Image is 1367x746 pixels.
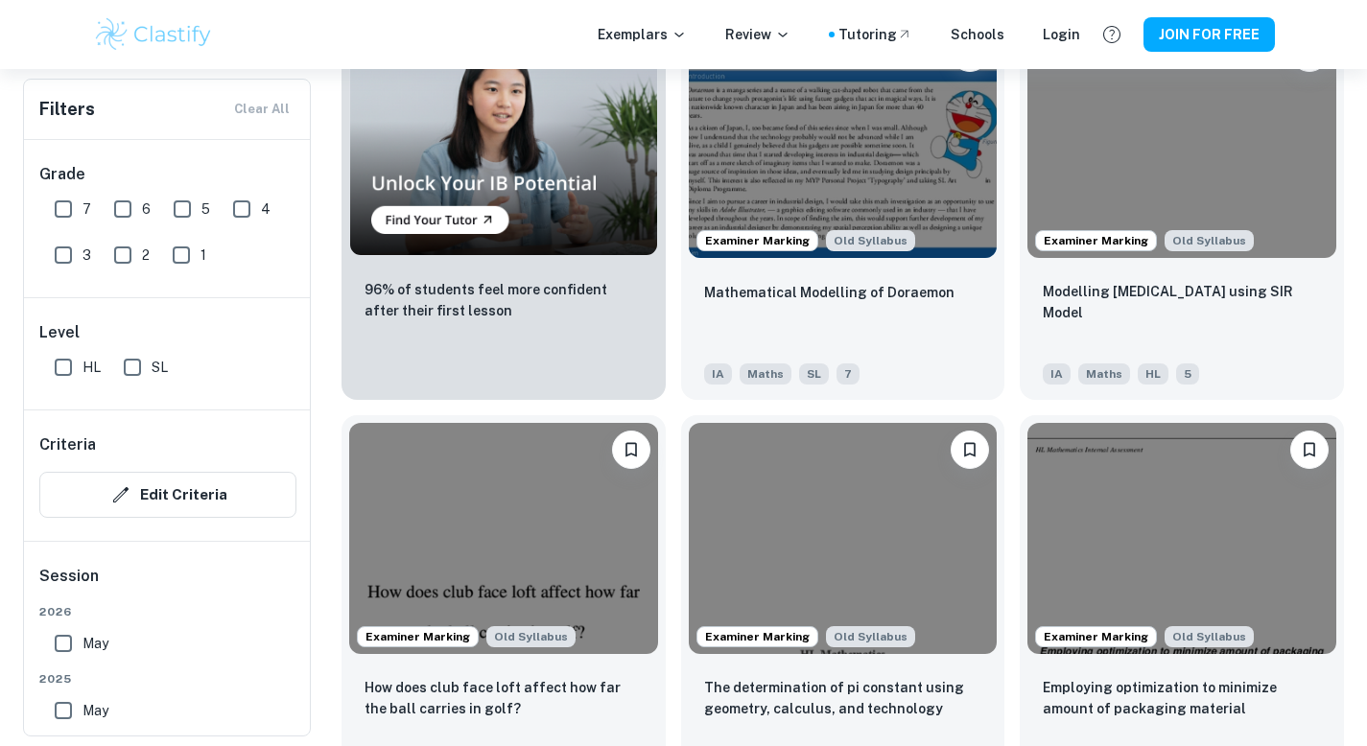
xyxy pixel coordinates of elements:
[486,626,576,647] div: Although this IA is written for the old math syllabus (last exam in November 2020), the current I...
[39,321,296,344] h6: Level
[681,18,1005,399] a: Examiner MarkingAlthough this IA is written for the old math syllabus (last exam in November 2020...
[598,24,687,45] p: Exemplars
[837,363,860,385] span: 7
[704,282,955,303] p: Mathematical Modelling of Doraemon
[1165,230,1254,251] span: Old Syllabus
[152,357,168,378] span: SL
[39,565,296,603] h6: Session
[142,245,150,266] span: 2
[342,18,666,399] a: Thumbnail96% of students feel more confident after their first lesson
[486,626,576,647] span: Old Syllabus
[838,24,912,45] a: Tutoring
[200,245,206,266] span: 1
[39,96,95,123] h6: Filters
[799,363,829,385] span: SL
[704,363,732,385] span: IA
[201,198,210,220] span: 5
[826,230,915,251] span: Old Syllabus
[349,26,658,255] img: Thumbnail
[82,198,91,220] span: 7
[826,626,915,647] div: Although this IA is written for the old math syllabus (last exam in November 2020), the current I...
[1165,626,1254,647] div: Although this IA is written for the old math syllabus (last exam in November 2020), the current I...
[261,198,271,220] span: 4
[1176,363,1199,385] span: 5
[365,677,643,719] p: How does club face loft affect how far the ball carries in golf?
[1143,17,1275,52] button: JOIN FOR FREE
[1165,230,1254,251] div: Although this IA is written for the old math syllabus (last exam in November 2020), the current I...
[1043,363,1071,385] span: IA
[689,26,998,257] img: Maths IA example thumbnail: Mathematical Modelling of Doraemon
[39,472,296,518] button: Edit Criteria
[1027,423,1336,654] img: Maths IA example thumbnail: Employing optimization to minimize amoun
[39,603,296,620] span: 2026
[1036,232,1156,249] span: Examiner Marking
[93,15,215,54] img: Clastify logo
[697,628,817,645] span: Examiner Marking
[1027,26,1336,257] img: Maths IA example thumbnail: Modelling COVID 19 using SIR Model
[82,700,108,721] span: May
[951,431,989,469] button: Please log in to bookmark exemplars
[1043,677,1321,719] p: Employing optimization to minimize amount of packaging material
[39,670,296,688] span: 2025
[951,24,1004,45] a: Schools
[697,232,817,249] span: Examiner Marking
[1043,281,1321,323] p: Modelling COVID 19 using SIR Model
[1096,18,1128,51] button: Help and Feedback
[612,431,650,469] button: Please log in to bookmark exemplars
[725,24,790,45] p: Review
[1138,363,1168,385] span: HL
[365,279,643,321] p: 96% of students feel more confident after their first lesson
[689,423,998,654] img: Maths IA example thumbnail: The determination of pi constant using g
[740,363,791,385] span: Maths
[1043,24,1080,45] a: Login
[826,230,915,251] div: Although this IA is written for the old math syllabus (last exam in November 2020), the current I...
[1290,431,1329,469] button: Please log in to bookmark exemplars
[704,677,982,719] p: The determination of pi constant using geometry, calculus, and technology
[1078,363,1130,385] span: Maths
[358,628,478,645] span: Examiner Marking
[82,633,108,654] span: May
[349,423,658,654] img: Maths IA example thumbnail: How does club face loft affect how far t
[1020,18,1344,399] a: Examiner MarkingAlthough this IA is written for the old math syllabus (last exam in November 2020...
[826,626,915,647] span: Old Syllabus
[82,245,91,266] span: 3
[82,357,101,378] span: HL
[39,163,296,186] h6: Grade
[142,198,151,220] span: 6
[1165,626,1254,647] span: Old Syllabus
[1036,628,1156,645] span: Examiner Marking
[39,433,96,456] h6: Criteria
